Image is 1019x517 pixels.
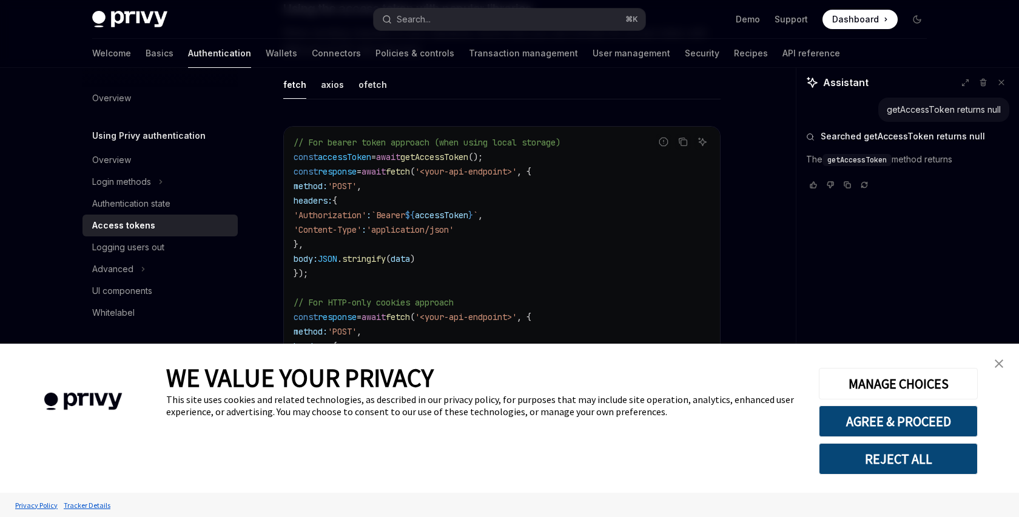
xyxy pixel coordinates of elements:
[819,368,978,399] button: MANAGE CHOICES
[375,39,454,68] a: Policies & controls
[410,312,415,322] span: (
[312,39,361,68] a: Connectors
[478,210,483,221] span: ,
[415,166,517,177] span: '<your-api-endpoint>'
[987,352,1011,376] a: close banner
[294,181,328,192] span: method:
[362,166,386,177] span: await
[318,253,337,264] span: JSON
[410,166,415,177] span: (
[806,179,821,191] button: Vote that response was good
[386,166,410,177] span: fetch
[386,312,410,322] span: fetch
[366,224,454,235] span: 'application/json'
[656,134,671,150] button: Report incorrect code
[675,134,691,150] button: Copy the contents from the code block
[166,362,434,393] span: WE VALUE YOUR PRIVACY
[410,253,415,264] span: )
[82,193,238,215] a: Authentication state
[294,195,332,206] span: headers:
[92,218,155,233] div: Access tokens
[625,15,638,24] span: ⌘ K
[775,13,808,25] a: Support
[92,343,224,358] h5: Using your own authentication
[371,210,405,221] span: `Bearer
[92,153,131,167] div: Overview
[734,39,768,68] a: Recipes
[840,179,855,191] button: Copy chat response
[92,39,131,68] a: Welcome
[405,210,415,221] span: ${
[92,240,164,255] div: Logging users out
[82,280,238,302] a: UI components
[357,166,362,177] span: =
[82,149,238,171] a: Overview
[995,359,1003,368] img: close banner
[374,8,645,30] button: Open search
[473,210,478,221] span: `
[92,175,151,189] div: Login methods
[283,70,306,99] div: fetch
[821,130,985,142] span: Searched getAccessToken returns null
[166,393,801,418] div: This site uses cookies and related technologies, as described in our privacy policy, for purposes...
[907,10,927,29] button: Toggle dark mode
[294,166,318,177] span: const
[92,128,206,143] h5: Using Privy authentication
[468,152,483,162] span: ();
[92,91,131,105] div: Overview
[806,152,1009,167] p: The method returns
[82,171,238,193] button: Toggle Login methods section
[517,312,531,322] span: , {
[415,312,517,322] span: '<your-api-endpoint>'
[469,39,578,68] a: Transaction management
[357,326,362,337] span: ,
[294,210,366,221] span: 'Authorization'
[294,137,560,148] span: // For bearer token approach (when using local storage)
[92,284,152,298] div: UI components
[371,152,376,162] span: =
[294,312,318,322] span: const
[294,152,318,162] span: const
[685,39,719,68] a: Security
[82,215,238,236] a: Access tokens
[857,179,872,191] button: Reload last chat
[92,262,133,276] div: Advanced
[318,312,357,322] span: response
[92,11,167,28] img: dark logo
[318,166,357,177] span: response
[12,495,61,516] a: Privacy Policy
[18,375,148,428] img: company logo
[823,75,869,90] span: Assistant
[294,297,454,308] span: // For HTTP-only cookies approach
[376,152,400,162] span: await
[736,13,760,25] a: Demo
[294,224,362,235] span: 'Content-Type'
[294,239,303,250] span: },
[321,70,344,99] div: axios
[694,134,710,150] button: Ask AI
[332,195,337,206] span: {
[294,326,328,337] span: method:
[294,253,318,264] span: body:
[400,152,468,162] span: getAccessToken
[318,152,371,162] span: accessToken
[823,179,838,191] button: Vote that response was not good
[294,268,308,279] span: });
[819,405,978,437] button: AGREE & PROCEED
[358,70,387,99] div: ofetch
[266,39,297,68] a: Wallets
[822,10,898,29] a: Dashboard
[415,210,468,221] span: accessToken
[146,39,173,68] a: Basics
[294,341,332,352] span: headers:
[386,253,391,264] span: (
[819,443,978,475] button: REJECT ALL
[92,196,170,211] div: Authentication state
[593,39,670,68] a: User management
[397,12,431,27] div: Search...
[357,181,362,192] span: ,
[82,258,238,280] button: Toggle Advanced section
[332,341,337,352] span: {
[827,155,887,165] span: getAccessToken
[362,224,366,235] span: :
